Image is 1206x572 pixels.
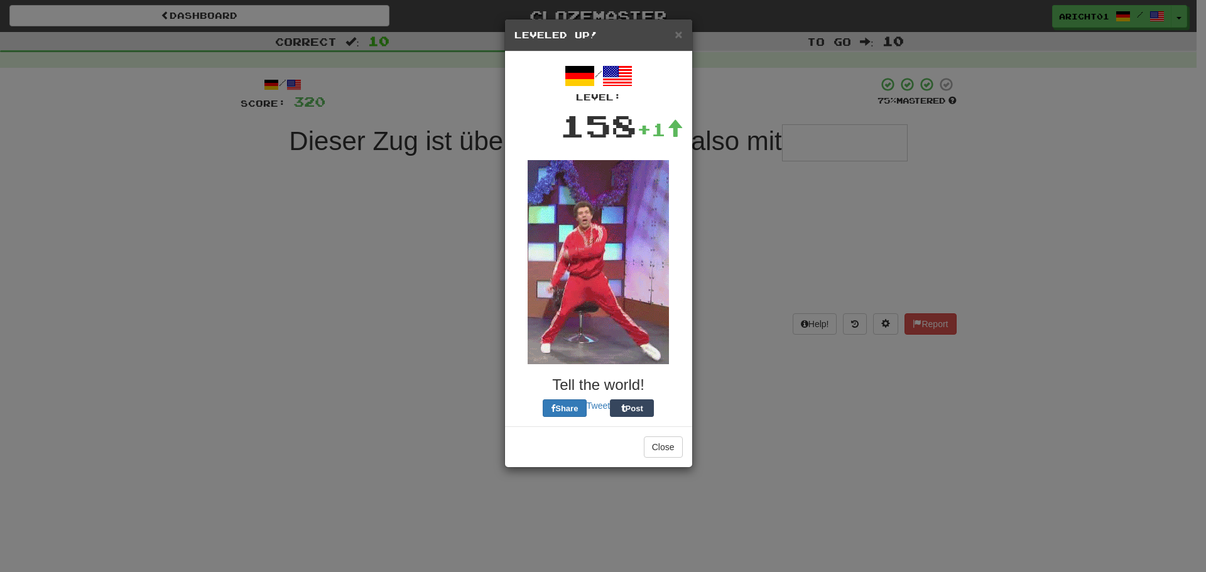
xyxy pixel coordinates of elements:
h5: Leveled Up! [514,29,683,41]
button: Share [543,399,587,417]
button: Close [644,436,683,458]
button: Post [610,399,654,417]
button: Close [675,28,682,41]
div: / [514,61,683,104]
div: 158 [560,104,637,148]
img: red-jumpsuit-0a91143f7507d151a8271621424c3ee7c84adcb3b18e0b5e75c121a86a6f61d6.gif [528,160,669,364]
a: Tweet [587,401,610,411]
span: × [675,27,682,41]
div: Level: [514,91,683,104]
h3: Tell the world! [514,377,683,393]
div: +1 [637,117,683,142]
